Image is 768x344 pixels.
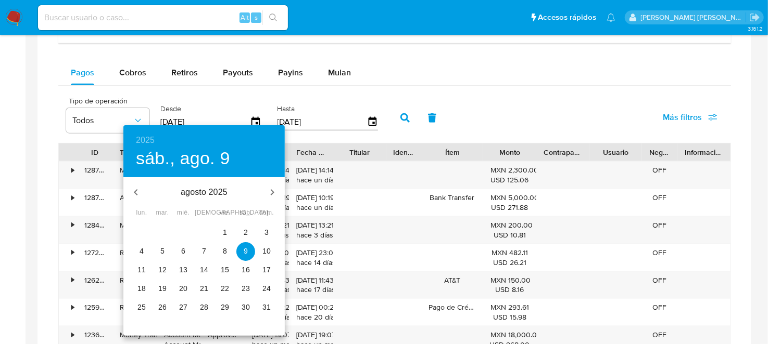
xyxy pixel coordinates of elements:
button: 23 [236,280,255,298]
p: 22 [221,283,229,294]
p: 1 [223,227,227,237]
button: 1 [216,223,234,242]
p: 15 [221,264,229,275]
p: 18 [137,283,146,294]
button: 24 [257,280,276,298]
button: 18 [132,280,151,298]
button: 27 [174,298,193,317]
p: 21 [200,283,208,294]
button: 20 [174,280,193,298]
p: 29 [221,302,229,312]
p: 17 [262,264,271,275]
button: 8 [216,242,234,261]
button: 15 [216,261,234,280]
p: 19 [158,283,167,294]
button: 30 [236,298,255,317]
span: mar. [153,208,172,218]
p: 26 [158,302,167,312]
span: sáb. [236,208,255,218]
p: 11 [137,264,146,275]
p: 27 [179,302,187,312]
button: 26 [153,298,172,317]
p: 24 [262,283,271,294]
p: 5 [160,246,165,256]
button: 17 [257,261,276,280]
button: 3 [257,223,276,242]
span: mié. [174,208,193,218]
p: 23 [242,283,250,294]
p: 31 [262,302,271,312]
button: 22 [216,280,234,298]
button: 31 [257,298,276,317]
p: 28 [200,302,208,312]
span: lun. [132,208,151,218]
span: vie. [216,208,234,218]
p: 8 [223,246,227,256]
p: 14 [200,264,208,275]
span: dom. [257,208,276,218]
p: 16 [242,264,250,275]
button: 7 [195,242,213,261]
button: 2025 [136,133,155,148]
button: sáb., ago. 9 [136,148,230,169]
button: 21 [195,280,213,298]
p: 7 [202,246,206,256]
button: 11 [132,261,151,280]
button: 12 [153,261,172,280]
p: agosto 2025 [148,186,260,199]
p: 9 [244,246,248,256]
p: 3 [265,227,269,237]
button: 2 [236,223,255,242]
p: 10 [262,246,271,256]
p: 13 [179,264,187,275]
button: 6 [174,242,193,261]
p: 2 [244,227,248,237]
p: 30 [242,302,250,312]
button: 4 [132,242,151,261]
button: 28 [195,298,213,317]
p: 12 [158,264,167,275]
span: [DEMOGRAPHIC_DATA]. [195,208,213,218]
button: 19 [153,280,172,298]
button: 5 [153,242,172,261]
p: 6 [181,246,185,256]
p: 4 [140,246,144,256]
button: 13 [174,261,193,280]
button: 25 [132,298,151,317]
p: 20 [179,283,187,294]
button: 10 [257,242,276,261]
button: 29 [216,298,234,317]
p: 25 [137,302,146,312]
button: 16 [236,261,255,280]
button: 14 [195,261,213,280]
button: 9 [236,242,255,261]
